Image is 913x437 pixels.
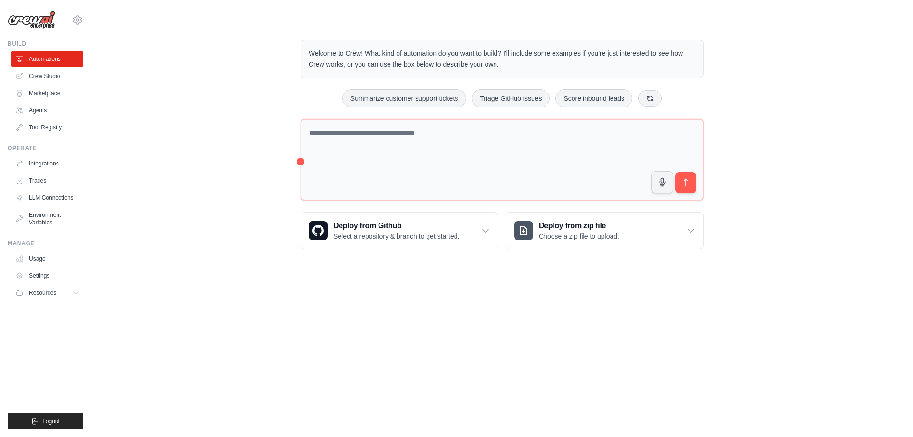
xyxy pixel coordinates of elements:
p: Choose a zip file to upload. [539,232,619,241]
div: Build [8,40,83,48]
a: Usage [11,251,83,266]
a: LLM Connections [11,190,83,205]
p: Select a repository & branch to get started. [333,232,459,241]
h3: Deploy from zip file [539,220,619,232]
a: Marketplace [11,86,83,101]
a: Traces [11,173,83,188]
button: Triage GitHub issues [472,89,550,107]
button: Resources [11,285,83,301]
span: Resources [29,289,56,297]
p: Welcome to Crew! What kind of automation do you want to build? I'll include some examples if you'... [309,48,696,70]
button: Logout [8,413,83,429]
span: Logout [42,418,60,425]
a: Tool Registry [11,120,83,135]
div: Manage [8,240,83,247]
button: Summarize customer support tickets [342,89,466,107]
a: Automations [11,51,83,67]
a: Settings [11,268,83,283]
div: Operate [8,145,83,152]
button: Score inbound leads [555,89,632,107]
h3: Deploy from Github [333,220,459,232]
a: Crew Studio [11,68,83,84]
a: Environment Variables [11,207,83,230]
img: Logo [8,11,55,29]
a: Agents [11,103,83,118]
a: Integrations [11,156,83,171]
